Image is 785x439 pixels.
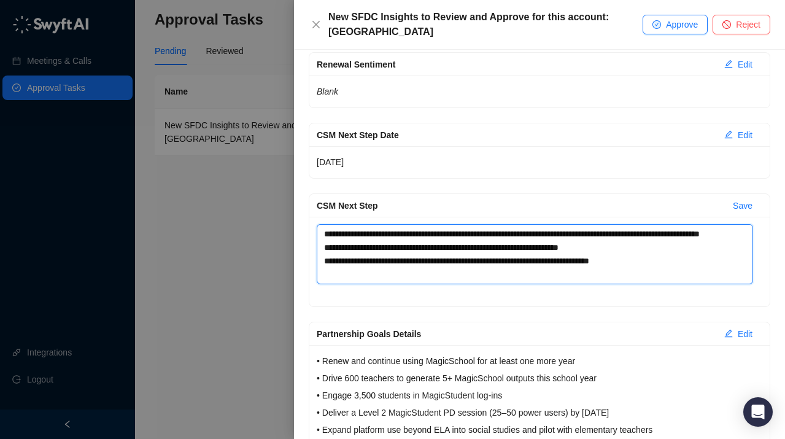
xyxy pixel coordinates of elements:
[738,327,752,341] span: Edit
[723,196,762,216] button: Save
[309,17,323,32] button: Close
[722,20,731,29] span: stop
[738,128,752,142] span: Edit
[738,58,752,71] span: Edit
[317,58,714,71] div: Renewal Sentiment
[736,18,760,31] span: Reject
[317,153,762,171] p: [DATE]
[714,55,762,74] button: Edit
[317,327,714,341] div: Partnership Goals Details
[714,324,762,344] button: Edit
[643,15,708,34] button: Approve
[733,199,752,212] span: Save
[713,15,770,34] button: Reject
[317,87,338,96] em: Blank
[652,20,661,29] span: check-circle
[724,130,733,139] span: edit
[724,329,733,338] span: edit
[328,10,643,39] div: New SFDC Insights to Review and Approve for this account: [GEOGRAPHIC_DATA]
[743,397,773,427] div: Open Intercom Messenger
[317,224,753,284] textarea: CSM Next Step
[666,18,698,31] span: Approve
[724,60,733,68] span: edit
[311,20,321,29] span: close
[714,125,762,145] button: Edit
[317,128,714,142] div: CSM Next Step Date
[317,199,723,212] div: CSM Next Step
